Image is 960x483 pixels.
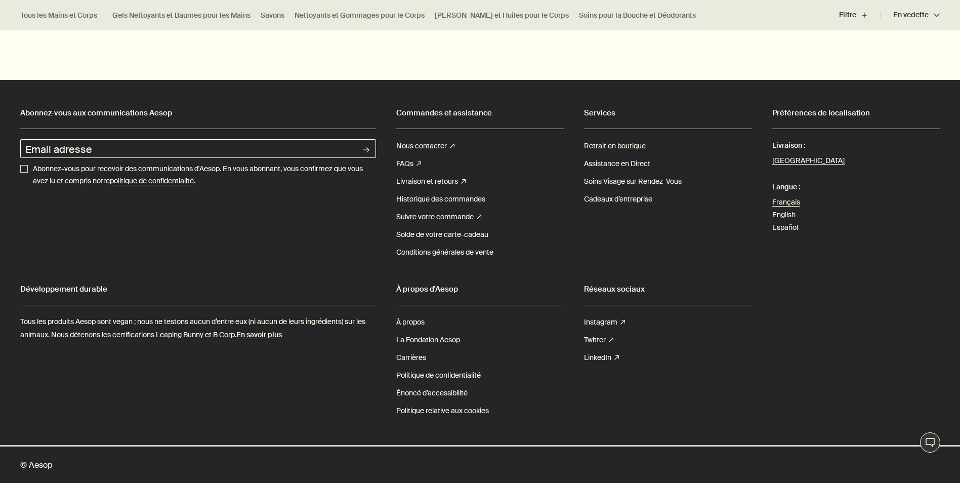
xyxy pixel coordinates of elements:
[396,367,481,384] a: Politique de confidentialité
[396,313,425,331] a: À propos
[396,384,468,402] a: Énoncé d’accessibilité
[584,105,752,120] h2: Services
[20,458,53,472] span: © Aesop
[584,281,752,297] h2: Réseaux sociaux
[20,315,376,341] p: Tous les produits Aesop sont vegan ; nous ne testons aucun d’entre eux (ni aucun de leurs ingrédi...
[396,155,421,173] a: FAQs
[261,11,284,20] a: Savons
[396,208,481,226] a: Suivre votre commande
[396,331,460,349] a: La Fondation Aesop
[20,281,376,297] h2: Développement durable
[20,139,357,158] input: Email adresse
[584,190,652,208] a: Cadeaux d’entreprise
[396,105,564,120] h2: Commandes et assistance
[236,330,282,339] u: En savoir plus
[396,226,488,244] a: Solde de votre carte-cadeau
[584,313,625,331] a: Instagram
[396,402,489,420] a: Politique relative aux cookies
[772,154,845,168] button: [GEOGRAPHIC_DATA]
[772,223,798,232] a: Español
[584,155,650,173] a: Assistance en Direct
[435,11,569,20] a: [PERSON_NAME] et Huiles pour le Corps
[110,175,194,187] a: politique de confidentialité
[584,331,613,349] a: Twitter
[396,173,466,190] a: Livraison et retours
[584,137,646,155] a: Retrait en boutique
[839,3,881,27] button: Filtre
[396,281,564,297] h2: À propos d'Aesop
[295,11,425,20] a: Nettoyants et Gommages pour le Corps
[110,176,194,185] u: politique de confidentialité
[396,349,426,367] a: Carrières
[396,137,454,155] a: Nous contacter
[584,173,682,190] a: Soins Visage sur Rendez-Vous
[772,105,940,120] h2: Préférences de localisation
[920,432,940,453] button: Chat en direct
[772,178,940,196] span: Langue :
[881,3,940,27] button: En vedette
[20,11,97,20] a: Tous les Mains et Corps
[772,197,800,207] a: Français
[396,190,485,208] a: Historique des commandes
[772,210,796,219] a: English
[772,137,940,154] span: Livraison :
[584,349,619,367] a: LinkedIn
[396,244,493,261] a: Conditions générales de vente
[33,163,376,187] p: Abonnez-vous pour recevoir des communications d'Aesop. En vous abonnant, vous confirmez que vous ...
[20,105,376,120] h2: Abonnez-vous aux communications Aesop
[112,11,251,20] a: Gels Nettoyants et Baumes pour les Mains
[579,11,696,20] a: Soins pour la Bouche et Déodorants
[236,329,282,341] a: En savoir plus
